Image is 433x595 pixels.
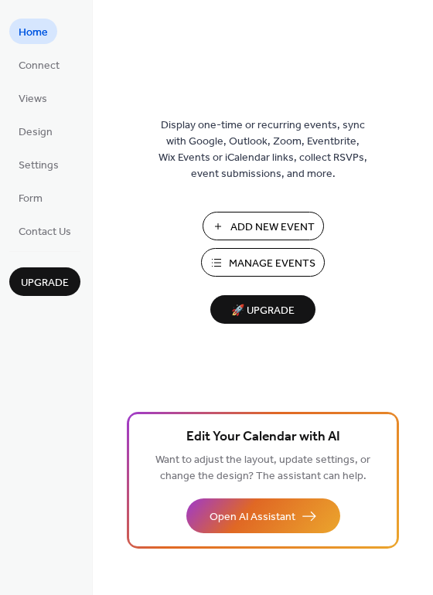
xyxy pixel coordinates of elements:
[19,25,48,41] span: Home
[19,58,60,74] span: Connect
[203,212,324,240] button: Add New Event
[9,267,80,296] button: Upgrade
[19,191,43,207] span: Form
[229,256,315,272] span: Manage Events
[21,275,69,291] span: Upgrade
[201,248,325,277] button: Manage Events
[9,185,52,210] a: Form
[19,91,47,107] span: Views
[186,498,340,533] button: Open AI Assistant
[210,509,295,525] span: Open AI Assistant
[9,218,80,243] a: Contact Us
[210,295,315,324] button: 🚀 Upgrade
[230,219,315,236] span: Add New Event
[19,158,59,174] span: Settings
[9,151,68,177] a: Settings
[9,19,57,44] a: Home
[9,52,69,77] a: Connect
[155,450,370,487] span: Want to adjust the layout, update settings, or change the design? The assistant can help.
[9,85,56,110] a: Views
[220,301,306,321] span: 🚀 Upgrade
[159,117,367,182] span: Display one-time or recurring events, sync with Google, Outlook, Zoom, Eventbrite, Wix Events or ...
[186,427,340,448] span: Edit Your Calendar with AI
[19,224,71,240] span: Contact Us
[19,124,53,141] span: Design
[9,118,62,144] a: Design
